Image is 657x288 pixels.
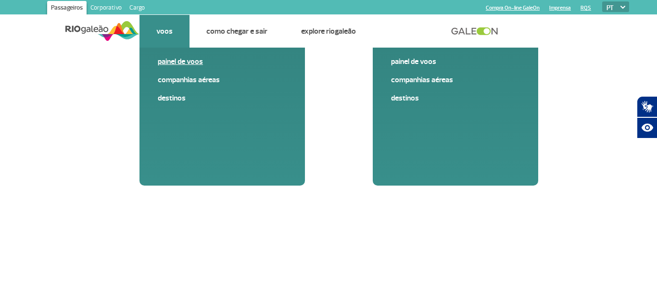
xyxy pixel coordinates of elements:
[158,75,287,85] a: Companhias Aéreas
[158,93,287,103] a: Destinos
[486,5,540,11] a: Compra On-line GaleOn
[158,56,287,67] a: Painel de voos
[637,117,657,138] button: Abrir recursos assistivos.
[126,1,149,16] a: Cargo
[390,26,430,36] a: Atendimento
[581,5,591,11] a: RQS
[301,26,356,36] a: Explore RIOgaleão
[87,1,126,16] a: Corporativo
[549,5,571,11] a: Imprensa
[637,96,657,138] div: Plugin de acessibilidade da Hand Talk.
[391,93,520,103] a: Destinos
[206,26,267,36] a: Como chegar e sair
[637,96,657,117] button: Abrir tradutor de língua de sinais.
[47,1,87,16] a: Passageiros
[391,56,520,67] a: Painel de voos
[156,26,173,36] a: Voos
[391,75,520,85] a: Companhias Aéreas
